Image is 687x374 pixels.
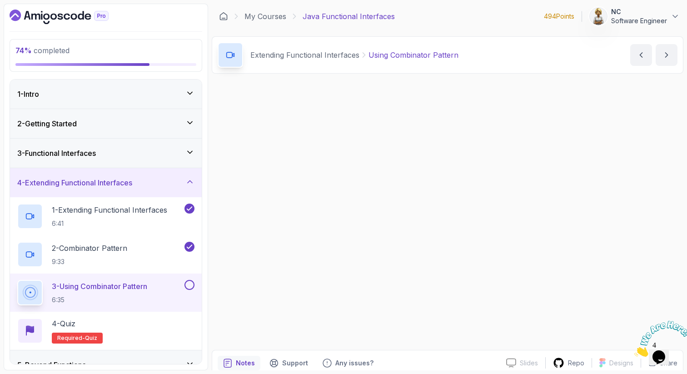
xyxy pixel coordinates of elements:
h3: 2 - Getting Started [17,118,77,129]
h3: 4 - Extending Functional Interfaces [17,177,132,188]
button: 1-Extending Functional Interfaces6:41 [17,204,194,229]
button: 3-Using Combinator Pattern6:35 [17,280,194,305]
p: 4 - Quiz [52,318,75,329]
button: previous content [630,44,652,66]
p: 1 - Extending Functional Interfaces [52,204,167,215]
button: Support button [264,356,314,370]
button: 3-Functional Interfaces [10,139,202,168]
p: 6:35 [52,295,147,304]
p: NC [611,7,667,16]
span: 74 % [15,46,32,55]
a: Repo [546,357,592,369]
p: Support [282,359,308,368]
p: 9:33 [52,257,127,266]
span: 4 [4,4,7,11]
span: Required- [57,334,85,342]
button: 4-Extending Functional Interfaces [10,168,202,197]
p: 2 - Combinator Pattern [52,243,127,254]
a: Dashboard [219,12,228,21]
h3: 3 - Functional Interfaces [17,148,96,159]
h3: 1 - Intro [17,89,39,100]
button: 4-QuizRequired-quiz [17,318,194,344]
button: Feedback button [317,356,379,370]
p: 494 Points [544,12,574,21]
p: 3 - Using Combinator Pattern [52,281,147,292]
p: Designs [609,359,633,368]
img: Chat attention grabber [4,4,60,40]
p: Any issues? [335,359,373,368]
button: 2-Combinator Pattern9:33 [17,242,194,267]
p: Software Engineer [611,16,667,25]
p: 6:41 [52,219,167,228]
button: notes button [218,356,260,370]
img: user profile image [590,8,607,25]
button: 2-Getting Started [10,109,202,138]
h3: 5 - Beyond Functions [17,359,86,370]
button: user profile imageNCSoftware Engineer [589,7,680,25]
button: next content [656,44,677,66]
p: Slides [520,359,538,368]
p: Extending Functional Interfaces [250,50,359,60]
button: 1-Intro [10,80,202,109]
button: Share [641,359,677,368]
iframe: chat widget [631,317,687,360]
a: Dashboard [10,10,129,24]
span: completed [15,46,70,55]
p: Using Combinator Pattern [368,50,458,60]
p: Repo [568,359,584,368]
span: quiz [85,334,97,342]
a: My Courses [244,11,286,22]
p: Java Functional Interfaces [303,11,395,22]
p: Notes [236,359,255,368]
